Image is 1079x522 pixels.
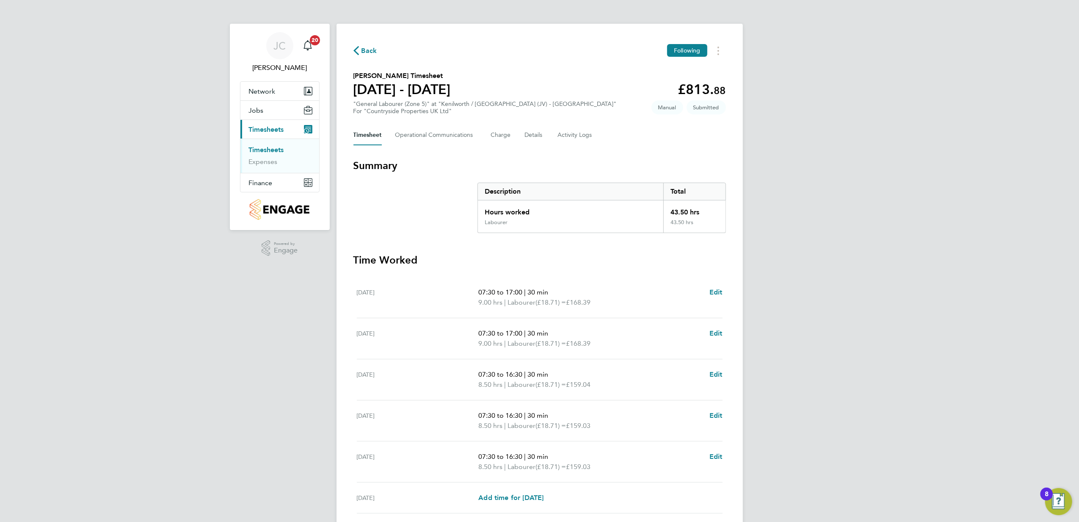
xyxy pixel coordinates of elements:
[240,82,319,100] button: Network
[249,87,276,95] span: Network
[527,453,548,461] span: 30 min
[709,370,723,378] span: Edit
[504,339,506,347] span: |
[524,453,526,461] span: |
[273,40,286,51] span: JC
[478,329,522,337] span: 07:30 to 17:00
[508,339,535,349] span: Labourer
[566,463,591,471] span: £159.03
[525,125,544,145] button: Details
[678,81,726,97] app-decimal: £813.
[478,422,502,430] span: 8.50 hrs
[353,253,726,267] h3: Time Worked
[240,32,320,73] a: JC[PERSON_NAME]
[240,120,319,139] button: Timesheets
[651,100,683,114] span: This timesheet was manually created.
[395,125,477,145] button: Operational Communications
[535,339,566,347] span: (£18.71) =
[535,380,566,389] span: (£18.71) =
[504,463,506,471] span: |
[491,125,511,145] button: Charge
[709,411,723,421] a: Edit
[478,298,502,306] span: 9.00 hrs
[524,370,526,378] span: |
[478,339,502,347] span: 9.00 hrs
[527,411,548,419] span: 30 min
[274,247,298,254] span: Engage
[478,494,544,502] span: Add time for [DATE]
[262,240,298,256] a: Powered byEngage
[357,287,479,308] div: [DATE]
[353,125,382,145] button: Timesheet
[1045,488,1072,515] button: Open Resource Center, 8 new notifications
[240,139,319,173] div: Timesheets
[524,288,526,296] span: |
[527,329,548,337] span: 30 min
[353,81,451,98] h1: [DATE] - [DATE]
[478,183,664,200] div: Description
[566,298,591,306] span: £168.39
[508,380,535,390] span: Labourer
[250,199,309,220] img: countryside-properties-logo-retina.png
[508,462,535,472] span: Labourer
[709,328,723,339] a: Edit
[249,146,284,154] a: Timesheets
[508,297,535,308] span: Labourer
[527,288,548,296] span: 30 min
[1045,494,1049,505] div: 8
[357,493,479,503] div: [DATE]
[353,159,726,172] h3: Summary
[508,421,535,431] span: Labourer
[357,411,479,431] div: [DATE]
[687,100,726,114] span: This timesheet is Submitted.
[299,32,316,59] a: 20
[362,46,377,56] span: Back
[667,44,707,57] button: Following
[566,422,591,430] span: £159.03
[709,411,723,419] span: Edit
[274,240,298,247] span: Powered by
[709,288,723,296] span: Edit
[240,199,320,220] a: Go to home page
[535,463,566,471] span: (£18.71) =
[353,108,617,115] div: For "Countryside Properties UK Ltd"
[249,179,273,187] span: Finance
[249,125,284,133] span: Timesheets
[709,329,723,337] span: Edit
[535,422,566,430] span: (£18.71) =
[478,493,544,503] a: Add time for [DATE]
[535,298,566,306] span: (£18.71) =
[709,369,723,380] a: Edit
[353,71,451,81] h2: [PERSON_NAME] Timesheet
[357,452,479,472] div: [DATE]
[709,453,723,461] span: Edit
[353,100,617,115] div: "General Labourer (Zone 5)" at "Kenilworth / [GEOGRAPHIC_DATA] (JV) - [GEOGRAPHIC_DATA]"
[485,219,508,226] div: Labourer
[249,106,264,114] span: Jobs
[566,339,591,347] span: £168.39
[663,200,725,219] div: 43.50 hrs
[558,125,593,145] button: Activity Logs
[357,328,479,349] div: [DATE]
[709,287,723,297] a: Edit
[240,173,319,192] button: Finance
[524,411,526,419] span: |
[478,411,522,419] span: 07:30 to 16:30
[663,219,725,233] div: 43.50 hrs
[478,200,664,219] div: Hours worked
[504,380,506,389] span: |
[478,370,522,378] span: 07:30 to 16:30
[566,380,591,389] span: £159.04
[524,329,526,337] span: |
[310,35,320,45] span: 20
[230,24,330,230] nav: Main navigation
[249,158,278,166] a: Expenses
[240,101,319,119] button: Jobs
[353,45,377,56] button: Back
[357,369,479,390] div: [DATE]
[663,183,725,200] div: Total
[504,298,506,306] span: |
[478,288,522,296] span: 07:30 to 17:00
[527,370,548,378] span: 30 min
[714,84,726,97] span: 88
